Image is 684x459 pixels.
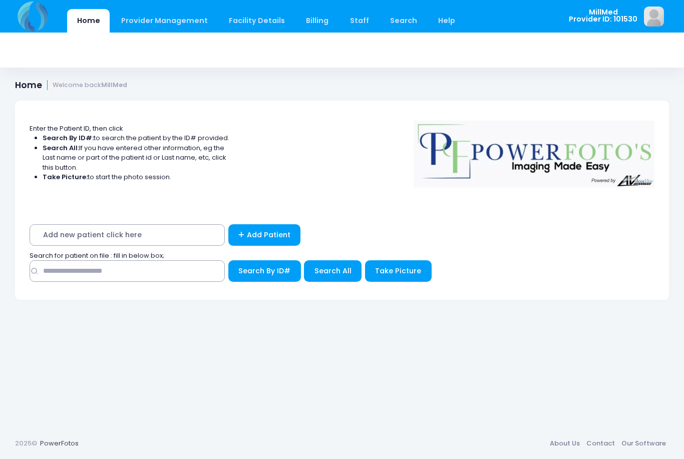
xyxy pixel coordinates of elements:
small: Welcome back [53,82,127,89]
a: Our Software [618,434,669,452]
li: to start the photo session. [43,172,230,182]
img: image [644,7,664,27]
a: Staff [340,9,379,33]
button: Take Picture [365,260,432,282]
a: Help [429,9,465,33]
a: Add Patient [228,224,301,246]
span: Add new patient click here [30,224,225,246]
a: Contact [583,434,618,452]
li: to search the patient by the ID# provided. [43,133,230,143]
h1: Home [15,80,127,91]
strong: Search All: [43,143,79,153]
li: If you have entered other information, eg the Last name or part of the patient id or Last name, e... [43,143,230,173]
a: Billing [296,9,338,33]
span: MillMed Provider ID: 101530 [569,9,637,23]
img: Logo [409,114,659,188]
button: Search By ID# [228,260,301,282]
strong: MillMed [101,81,127,89]
a: Home [67,9,110,33]
span: Enter the Patient ID, then click [30,124,123,133]
span: 2025© [15,438,37,448]
span: Search By ID# [238,266,290,276]
span: Take Picture [375,266,421,276]
a: About Us [546,434,583,452]
a: PowerFotos [40,438,79,448]
button: Search All [304,260,362,282]
strong: Search By ID#: [43,133,94,143]
a: Provider Management [111,9,217,33]
a: Search [380,9,427,33]
span: Search for patient on file : fill in below box; [30,251,164,260]
a: Facility Details [219,9,295,33]
strong: Take Picture: [43,172,88,182]
span: Search All [314,266,352,276]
